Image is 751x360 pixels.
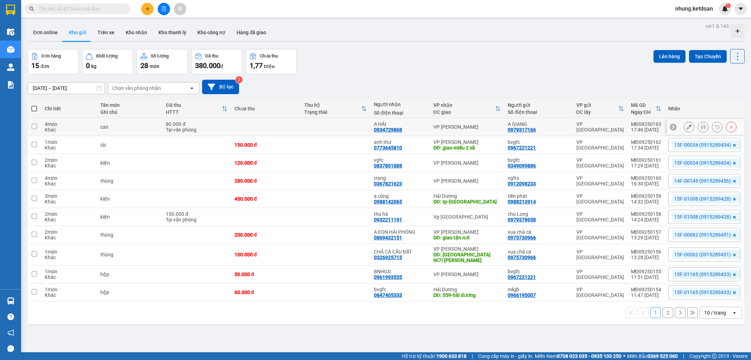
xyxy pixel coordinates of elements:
div: VP [GEOGRAPHIC_DATA] [576,121,624,133]
div: Người nhận [374,102,426,107]
div: Sửa đơn hàng [684,122,694,132]
div: mkjjb [508,287,569,292]
span: kg [91,63,96,69]
span: 28 [140,61,148,70]
div: VP [GEOGRAPHIC_DATA] [576,157,624,169]
div: VP [PERSON_NAME] [433,160,501,166]
span: search [29,6,34,11]
div: A HẢI [374,121,426,127]
div: VP [PERSON_NAME] [433,139,501,145]
img: solution-icon [7,81,14,89]
span: ⚪️ [623,355,625,358]
span: message [7,345,14,352]
div: HTTT [166,109,221,115]
button: Kho thanh lý [153,24,192,41]
div: DĐ: tp-hải dương [433,199,501,205]
div: Số lượng [151,54,169,59]
img: icon-new-feature [722,6,728,12]
div: Nhãn [668,106,740,111]
div: MĐ09250162 [631,139,661,145]
div: 120.000 đ [234,160,297,166]
div: Trạng thái [304,109,361,115]
span: 15F-00034 (0915289434) [674,160,731,166]
div: ĐC lấy [576,109,618,115]
div: anh thư [374,139,426,145]
div: thùng [100,232,159,238]
span: 15F-01008 (0915289428) [674,214,731,220]
span: aim [177,6,182,11]
div: DĐ: 559-hải dương [433,292,501,298]
div: DĐ: GIAO TÂN NƠI NGUYỄN ĐỨC CẢNH [433,252,501,263]
span: 14F-00145 (0915289456) [674,178,731,184]
span: 15 [31,61,39,70]
div: VP [GEOGRAPHIC_DATA] [576,287,624,298]
div: hộp [100,271,159,277]
span: Miền Nam [535,352,621,360]
span: | [683,352,684,360]
div: 0932211191 [374,217,402,222]
div: 0979317166 [508,127,536,133]
span: 380.000 [195,61,220,70]
div: VP nhận [433,102,495,108]
img: warehouse-icon [7,63,14,71]
button: Đơn hàng15đơn [27,49,79,74]
div: Khác [45,235,93,240]
div: 0326925715 [374,255,402,260]
span: Hỗ trợ kỹ thuật: [402,352,467,360]
div: VP [GEOGRAPHIC_DATA] [576,211,624,222]
div: MĐ09250155 [631,269,661,274]
div: Chưa thu [260,54,278,59]
div: Chi tiết [45,106,93,111]
div: Ghi chú [100,109,159,115]
div: Thu hộ [304,102,361,108]
div: thùng [100,178,159,184]
div: VP [PERSON_NAME] [433,229,501,235]
span: 15F-01165 (0915289433) [674,289,731,295]
span: món [150,63,159,69]
div: Vp [GEOGRAPHIC_DATA] [433,214,501,220]
div: 0869432151 [374,235,402,240]
div: bvgfc [508,269,569,274]
button: Kho gửi [63,24,92,41]
div: 0912098233 [508,181,536,187]
div: kiện [100,160,159,166]
button: Khối lượng0kg [82,49,133,74]
div: 0367821623 [374,181,402,187]
div: kiện [100,196,159,202]
div: 14:24 [DATE] [631,217,661,222]
div: Khác [45,163,93,169]
svg: open [732,310,737,316]
div: hộp [100,289,159,295]
div: Tạo kho hàng mới [731,24,745,38]
img: warehouse-icon [7,46,14,53]
div: 0975730966 [508,255,536,260]
button: Số lượng28món [137,49,188,74]
div: 0967221221 [508,145,536,151]
div: 0349099886 [508,163,536,169]
div: vgfc [374,157,426,163]
div: MĐ09250158 [631,211,661,217]
span: đ [220,63,223,69]
th: Toggle SortBy [301,99,370,118]
strong: 0708 023 035 - 0935 103 250 [557,353,621,359]
div: MĐ09250159 [631,193,661,199]
div: MĐ09250157 [631,229,661,235]
div: MĐ09250160 [631,175,661,181]
div: Tên món [100,102,159,108]
span: nhung.ketdoan [670,4,719,13]
div: 13:29 [DATE] [631,235,661,240]
div: MĐ09250161 [631,157,661,163]
div: 3 món [45,193,93,199]
div: Ngày ĐH [631,109,656,115]
div: 450.000 đ [234,196,297,202]
button: Lên hàng [653,50,686,63]
div: Số điện thoại [374,110,426,116]
div: 11:51 [DATE] [631,274,661,280]
span: 1,77 [250,61,263,70]
span: plus [145,6,150,11]
span: 15F-01165 (0915289433) [674,271,731,277]
div: VP [PERSON_NAME] [433,178,501,184]
div: vua chả cá [508,249,569,255]
button: Bộ lọc [202,80,239,94]
span: 15F-00034 (0915289434) [674,142,731,148]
